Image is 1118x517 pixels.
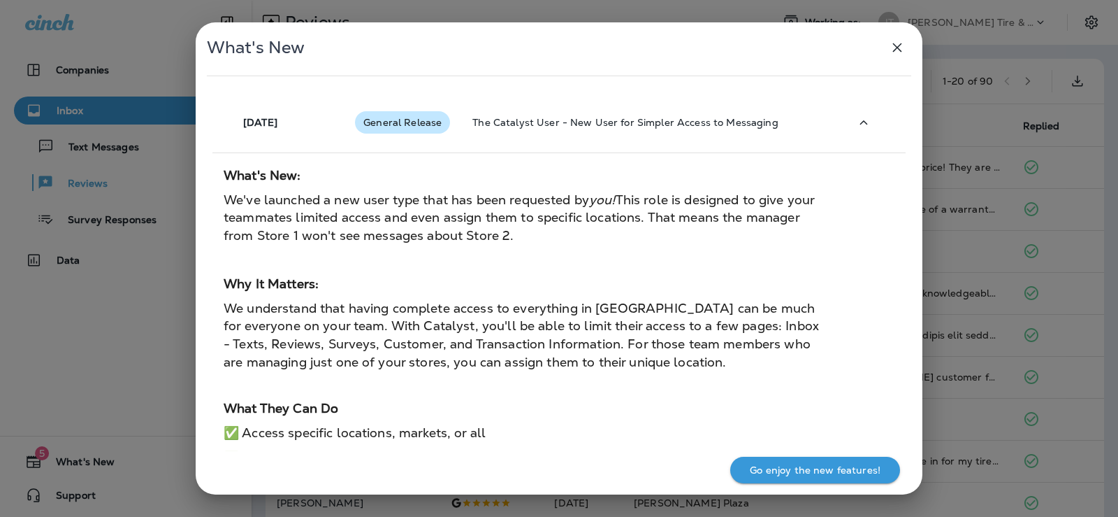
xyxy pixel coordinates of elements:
strong: What They Can Do [224,400,338,416]
span: We've launched a new user type that has been requested by [224,192,589,208]
span: This role is designed to give your teammates limited access and even assign them to specific loca... [224,192,814,243]
p: The Catalyst User - New User for Simpler Access to Messaging [472,117,827,128]
p: Go enjoy the new features! [750,465,880,476]
p: [DATE] [243,117,277,128]
span: What's New [207,37,305,58]
span: ✅ Access specific locations, markets, or all [224,425,486,441]
span: We understand that having complete access to everything in [GEOGRAPHIC_DATA] can be much for ever... [224,300,819,370]
button: Go enjoy the new features! [730,457,900,483]
span: General Release [355,117,450,128]
strong: Why It Matters: [224,276,319,292]
em: you! [589,192,616,208]
span: ✅ View & reply to text messages [224,450,426,466]
strong: What's New: [224,167,301,183]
